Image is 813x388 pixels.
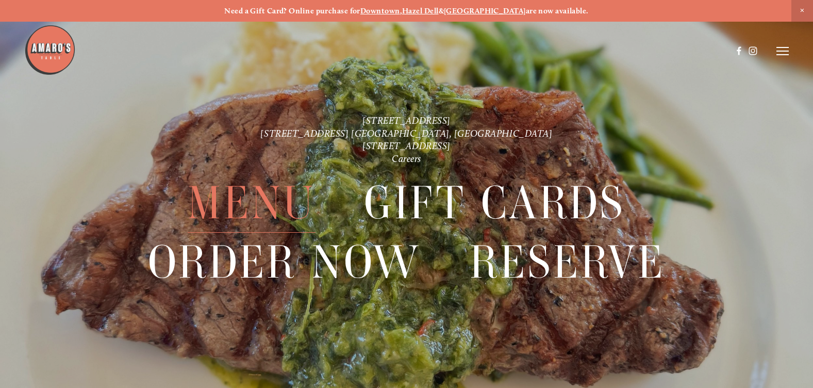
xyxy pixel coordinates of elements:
[444,6,526,15] a: [GEOGRAPHIC_DATA]
[362,140,451,152] a: [STREET_ADDRESS]
[188,173,316,233] span: Menu
[148,233,421,292] a: Order Now
[148,233,421,292] span: Order Now
[224,6,360,15] strong: Need a Gift Card? Online purchase for
[360,6,400,15] a: Downtown
[402,6,439,15] a: Hazel Dell
[188,173,316,232] a: Menu
[470,233,665,292] span: Reserve
[364,173,625,232] a: Gift Cards
[526,6,589,15] strong: are now available.
[470,233,665,292] a: Reserve
[362,115,451,126] a: [STREET_ADDRESS]
[24,24,76,76] img: Amaro's Table
[400,6,402,15] strong: ,
[364,173,625,233] span: Gift Cards
[439,6,444,15] strong: &
[260,127,552,139] a: [STREET_ADDRESS] [GEOGRAPHIC_DATA], [GEOGRAPHIC_DATA]
[392,153,421,165] a: Careers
